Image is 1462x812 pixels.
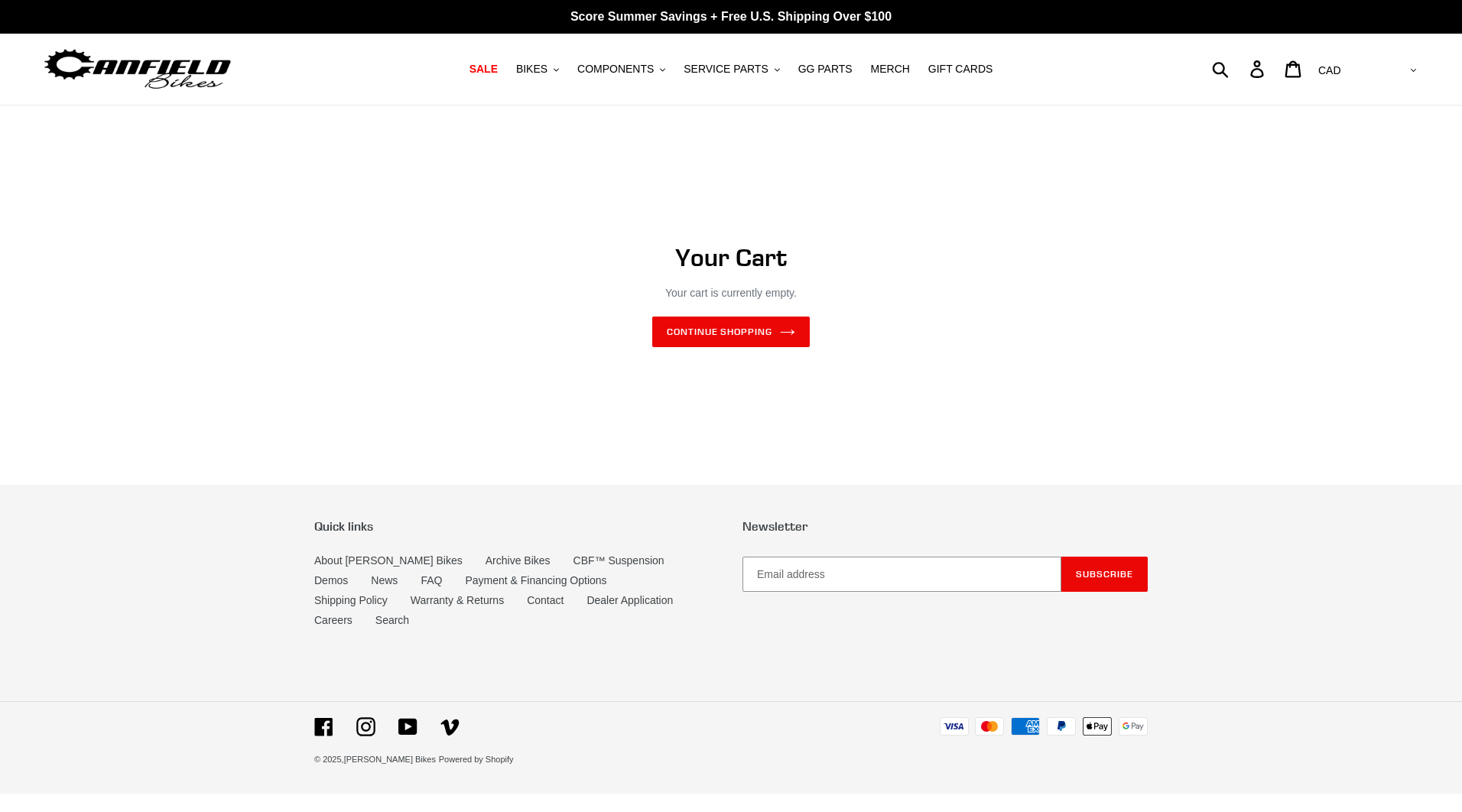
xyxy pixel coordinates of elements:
[573,554,664,567] a: CBF™ Suspension
[42,45,233,93] img: Canfield Bikes
[508,59,567,80] button: BIKES
[356,243,1106,272] h1: Your Cart
[586,594,673,606] a: Dealer Application
[527,594,564,606] a: Contact
[863,59,918,80] a: MERCH
[465,574,606,586] a: Payment & Financing Options
[314,519,720,534] p: Quick links
[314,574,348,586] a: Demos
[371,574,398,586] a: News
[314,755,436,764] small: © 2025,
[516,63,547,76] span: BIKES
[791,59,860,80] a: GG PARTS
[676,59,787,80] button: SERVICE PARTS
[375,614,409,626] a: Search
[314,594,388,606] a: Shipping Policy
[439,755,514,764] a: Powered by Shopify
[928,63,993,76] span: GIFT CARDS
[314,554,463,567] a: About [PERSON_NAME] Bikes
[742,519,1148,534] p: Newsletter
[421,574,442,586] a: FAQ
[798,63,853,76] span: GG PARTS
[921,59,1001,80] a: GIFT CARDS
[742,557,1061,592] input: Email address
[684,63,768,76] span: SERVICE PARTS
[356,285,1106,301] p: Your cart is currently empty.
[344,755,436,764] a: [PERSON_NAME] Bikes
[486,554,551,567] a: Archive Bikes
[314,614,353,626] a: Careers
[871,63,910,76] span: MERCH
[1076,568,1133,580] span: Subscribe
[570,59,673,80] button: COMPONENTS
[462,59,505,80] a: SALE
[577,63,654,76] span: COMPONENTS
[652,317,810,347] a: Continue shopping
[469,63,498,76] span: SALE
[1061,557,1148,592] button: Subscribe
[1220,52,1259,86] input: Search
[411,594,504,606] a: Warranty & Returns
